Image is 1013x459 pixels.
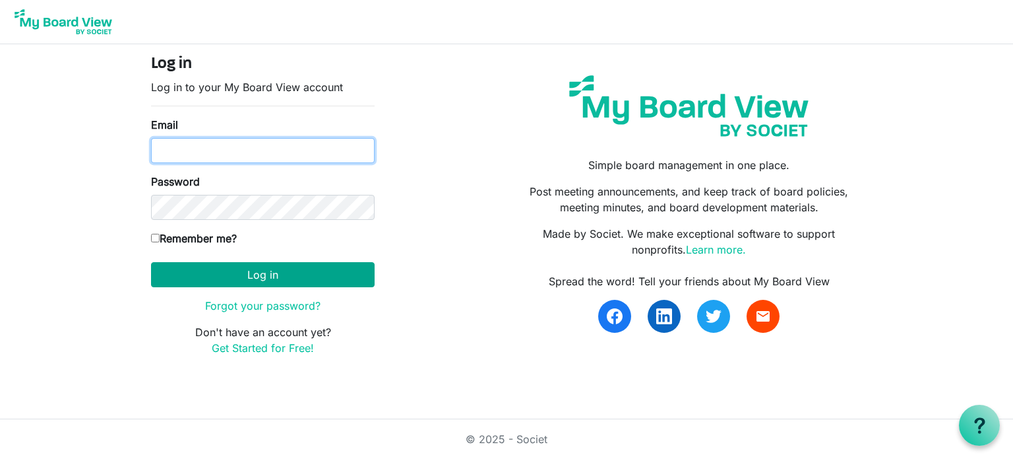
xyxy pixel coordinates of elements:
[151,117,178,133] label: Email
[205,299,321,312] a: Forgot your password?
[151,324,375,356] p: Don't have an account yet?
[151,55,375,74] h4: Log in
[516,184,862,215] p: Post meeting announcements, and keep track of board policies, meeting minutes, and board developm...
[686,243,746,256] a: Learn more.
[212,341,314,355] a: Get Started for Free!
[516,157,862,173] p: Simple board management in one place.
[516,226,862,258] p: Made by Societ. We make exceptional software to support nonprofits.
[747,300,780,333] a: email
[11,5,116,38] img: My Board View Logo
[706,308,721,324] img: twitter.svg
[559,65,818,147] img: my-board-view-societ.svg
[151,174,200,190] label: Password
[607,308,623,324] img: facebook.svg
[151,230,237,246] label: Remember me?
[516,273,862,289] div: Spread the word! Tell your friends about My Board View
[151,234,160,242] input: Remember me?
[466,433,547,446] a: © 2025 - Societ
[755,308,771,324] span: email
[151,79,375,95] p: Log in to your My Board View account
[151,262,375,287] button: Log in
[656,308,672,324] img: linkedin.svg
